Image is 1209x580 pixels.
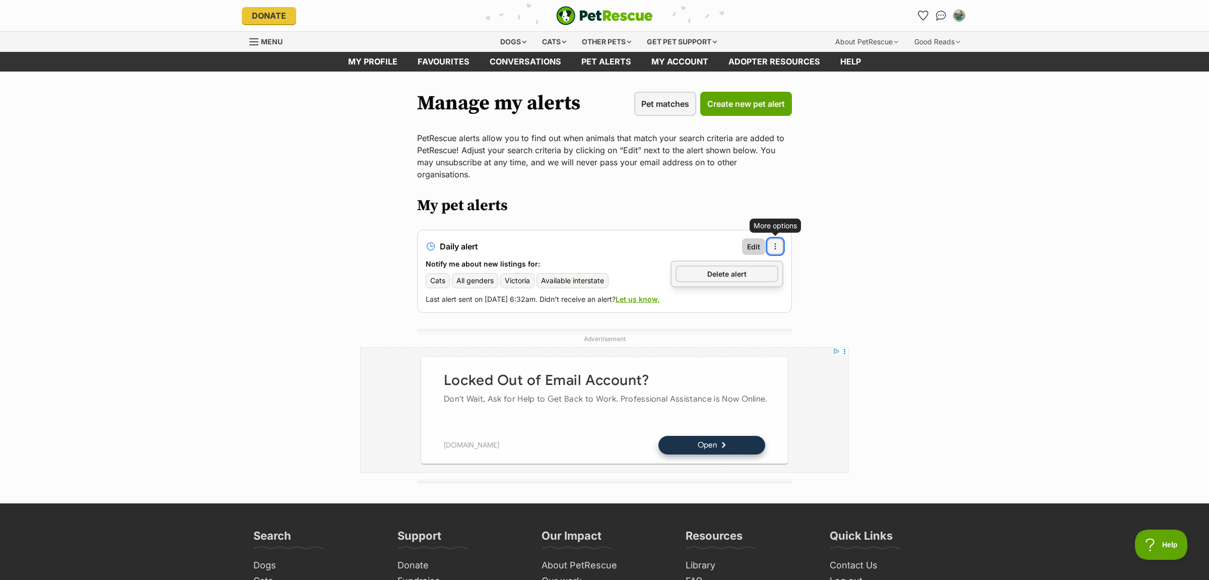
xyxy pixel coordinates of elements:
h3: Support [397,529,441,549]
img: logo-e224e6f780fb5917bec1dbf3a21bbac754714ae5b6737aabdf751b685950b380.svg [556,6,653,25]
div: More options [754,220,797,230]
a: Pet alerts [571,52,641,72]
span: Pet matches [641,98,689,110]
div: asktech.support [9,10,356,25]
a: Adopter resources [718,52,830,72]
img: Lauren Bordonaro profile pic [954,11,964,21]
h3: Our Impact [542,529,601,549]
a: Pet matches [634,92,696,116]
span: Available interstate [541,276,604,286]
span: Menu [261,37,283,46]
div: Get pet support [640,32,724,52]
a: Donate [242,7,296,24]
span: Delete alert [707,269,747,279]
a: Help [830,52,871,72]
a: Donate [393,558,527,573]
h3: Quick Links [830,529,893,549]
span: Create new pet alert [707,98,785,110]
div: Cats [535,32,573,52]
a: Contact Us [826,558,960,573]
div: Other pets [575,32,638,52]
a: Let us know. [616,295,659,303]
iframe: Advertisement [360,347,849,473]
h3: Search [253,529,291,549]
span: All genders [456,276,494,286]
h3: Resources [686,529,743,549]
a: conversations [480,52,571,72]
a: Locked Out of Email Account? [9,10,179,25]
a: Dogs [249,558,383,573]
div: Dogs [493,32,533,52]
span: Cats [430,276,445,286]
a: Favourites [915,8,931,24]
a: Create new pet alert [700,92,792,116]
span: Victoria [505,276,530,286]
h2: My pet alerts [417,197,792,215]
a: Open [373,14,463,31]
a: Edit [742,238,765,255]
img: chat-41dd97257d64d25036548639549fe6c8038ab92f7586957e7f3b1b290dea8141.svg [936,11,947,21]
p: PetRescue alerts allow you to find out when animals that match your search criteria are added to ... [417,132,792,180]
span: Open [405,18,422,27]
a: About PetRescue [538,558,671,573]
a: Menu [249,32,290,50]
p: Last alert sent on [DATE] 6:32am. Didn’t receive an alert? [426,294,783,304]
ul: Account quick links [915,8,967,24]
a: Library [682,558,816,573]
a: Conversations [933,8,949,24]
a: My account [641,52,718,72]
span: Edit [747,241,760,252]
div: Advertisement [417,329,792,484]
div: About PetRescue [828,32,905,52]
a: Sort Out Incoming and Outgoing Server Errors with the Help of Online Professionals. [DOMAIN_NAME] [9,26,348,35]
span: Daily alert [440,242,478,251]
a: PetRescue [556,6,653,25]
a: Delete alert [676,266,778,282]
a: My profile [338,52,408,72]
h3: Notify me about new listings for: [426,259,783,269]
div: Good Reads [907,32,967,52]
a: Favourites [408,52,480,72]
h1: Manage my alerts [417,92,580,115]
iframe: Help Scout Beacon - Open [1135,530,1189,560]
button: My account [951,8,967,24]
